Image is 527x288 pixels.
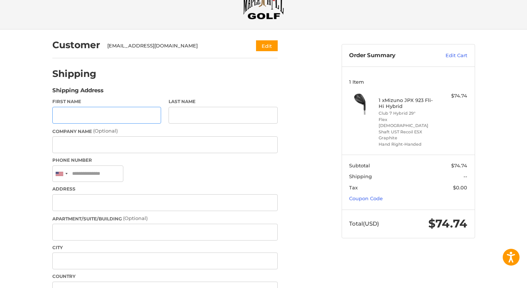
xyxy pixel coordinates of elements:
span: -- [463,173,467,179]
label: City [52,244,278,251]
span: Tax [349,185,358,191]
iframe: Google Customer Reviews [465,268,527,288]
span: Total (USD) [349,220,379,227]
div: $74.74 [438,92,467,100]
label: Country [52,273,278,280]
a: Coupon Code [349,195,383,201]
label: Address [52,186,278,192]
h4: 1 x Mizuno JPX 923 Fli-Hi Hybrid [379,97,436,109]
h3: 1 Item [349,79,467,85]
h2: Shipping [52,68,96,80]
small: (Optional) [123,215,148,221]
li: Club 7 Hybrid 29° [379,110,436,117]
small: (Optional) [93,128,118,134]
label: Phone Number [52,157,278,164]
h2: Customer [52,39,100,51]
label: Last Name [169,98,278,105]
h3: Order Summary [349,52,429,59]
legend: Shipping Address [52,86,104,98]
li: Shaft UST Recoil ESX Graphite [379,129,436,141]
label: Apartment/Suite/Building [52,215,278,222]
li: Hand Right-Handed [379,141,436,148]
span: Shipping [349,173,372,179]
div: United States: +1 [53,166,70,182]
div: [EMAIL_ADDRESS][DOMAIN_NAME] [107,42,241,50]
span: Subtotal [349,162,370,168]
span: $0.00 [453,185,467,191]
button: Edit [256,40,278,51]
span: $74.74 [428,217,467,230]
label: Company Name [52,127,278,135]
label: First Name [52,98,161,105]
li: Flex [DEMOGRAPHIC_DATA] [379,117,436,129]
a: Edit Cart [429,52,467,59]
span: $74.74 [451,162,467,168]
